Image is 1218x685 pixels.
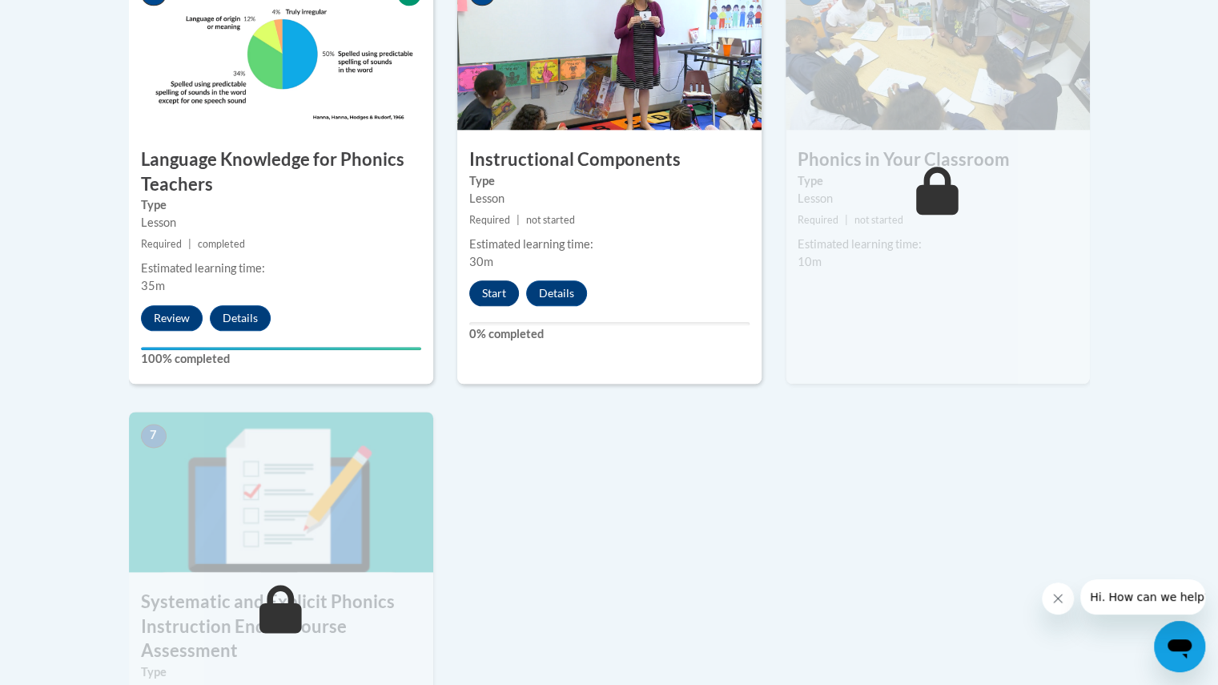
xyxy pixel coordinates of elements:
span: not started [526,214,575,226]
span: 7 [141,424,167,448]
span: | [517,214,520,226]
h3: Language Knowledge for Phonics Teachers [129,147,433,197]
div: Lesson [141,214,421,232]
div: Estimated learning time: [469,236,750,253]
button: Details [210,305,271,331]
span: Required [798,214,838,226]
div: Estimated learning time: [798,236,1078,253]
label: 0% completed [469,325,750,343]
h3: Systematic and Explicit Phonics Instruction End of Course Assessment [129,590,433,663]
div: Lesson [469,190,750,208]
button: Details [526,280,587,306]
label: Type [141,663,421,681]
span: completed [198,238,245,250]
span: 30m [469,255,493,268]
img: Course Image [129,412,433,572]
label: Type [469,172,750,190]
h3: Phonics in Your Classroom [786,147,1090,172]
div: Estimated learning time: [141,260,421,277]
span: | [188,238,191,250]
span: | [845,214,848,226]
h3: Instructional Components [457,147,762,172]
div: Lesson [798,190,1078,208]
span: Required [141,238,182,250]
span: 10m [798,255,822,268]
button: Review [141,305,203,331]
span: Hi. How can we help? [10,11,130,24]
label: 100% completed [141,350,421,368]
iframe: Close message [1042,582,1074,614]
label: Type [798,172,1078,190]
span: 35m [141,279,165,292]
iframe: Button to launch messaging window [1154,621,1205,672]
span: not started [854,214,903,226]
button: Start [469,280,519,306]
iframe: Message from company [1080,579,1205,614]
span: Required [469,214,510,226]
label: Type [141,196,421,214]
div: Your progress [141,347,421,350]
